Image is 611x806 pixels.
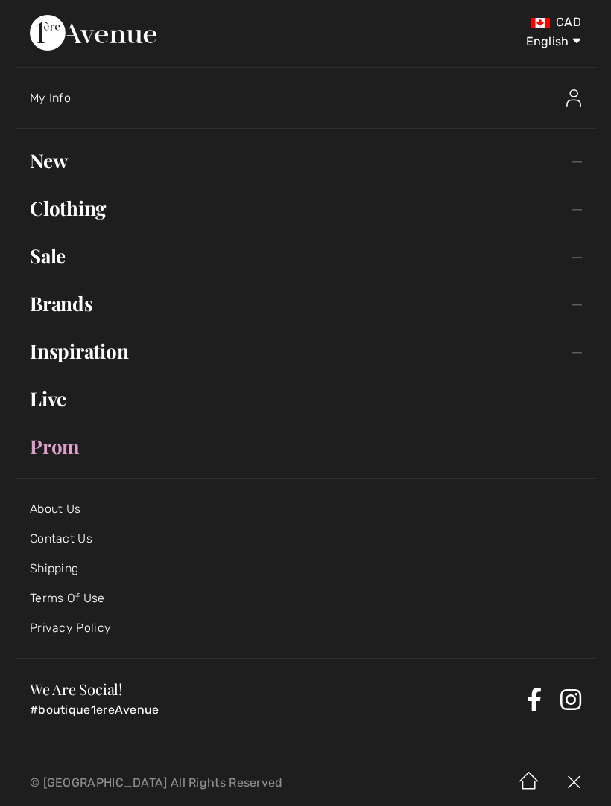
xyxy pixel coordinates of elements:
[566,89,581,107] img: My Info
[361,15,581,30] div: CAD
[527,688,542,711] a: Facebook
[30,74,596,122] a: My InfoMy Info
[30,778,360,788] p: © [GEOGRAPHIC_DATA] All Rights Reserved
[30,591,105,605] a: Terms Of Use
[30,531,92,546] a: Contact Us
[560,688,581,711] a: Instagram
[551,760,596,806] img: X
[15,383,596,415] a: Live
[15,192,596,225] a: Clothing
[15,240,596,272] a: Sale
[30,703,521,717] p: #boutique1ereAvenue
[15,144,596,177] a: New
[507,760,551,806] img: Home
[30,15,156,51] img: 1ère Avenue
[15,430,596,463] a: Prom
[30,91,71,105] span: My Info
[15,287,596,320] a: Brands
[35,10,66,24] span: Chat
[30,561,78,575] a: Shipping
[15,335,596,368] a: Inspiration
[30,621,111,635] a: Privacy Policy
[30,502,80,516] a: About Us
[30,682,521,697] h3: We Are Social!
